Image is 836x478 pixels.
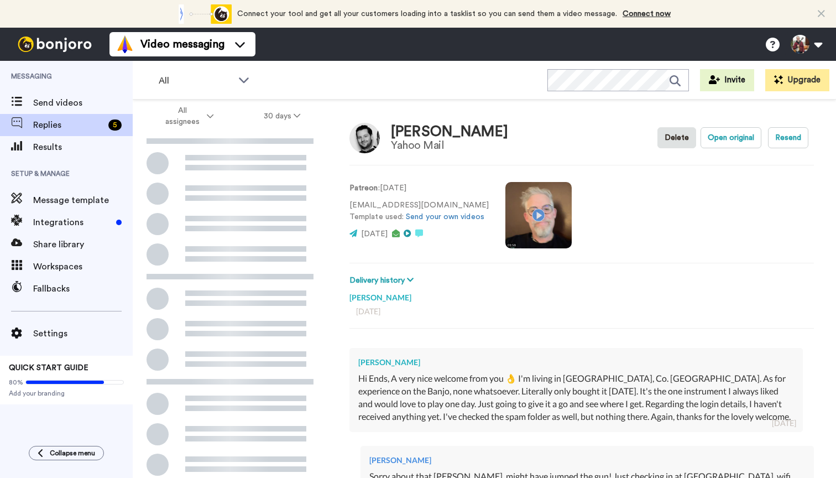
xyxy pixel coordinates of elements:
p: : [DATE] [349,183,489,194]
span: All assignees [160,105,205,127]
div: [DATE] [772,418,796,429]
p: [EMAIL_ADDRESS][DOMAIN_NAME] Template used: [349,200,489,223]
span: Workspaces [33,260,133,273]
span: Video messaging [140,37,224,52]
span: 80% [9,378,23,387]
img: bj-logo-header-white.svg [13,37,96,52]
div: [PERSON_NAME] [391,124,508,140]
a: Send your own videos [406,213,484,221]
div: Hi Ends, A very nice welcome from you 👌 I'm living in [GEOGRAPHIC_DATA], Co. [GEOGRAPHIC_DATA]. A... [358,372,794,423]
span: All [159,74,233,87]
span: Share library [33,238,133,251]
button: All assignees [135,101,239,132]
div: Yahoo Mail [391,139,508,152]
div: [PERSON_NAME] [349,287,814,303]
span: Collapse menu [50,449,95,458]
button: Upgrade [765,69,829,91]
button: Resend [768,127,808,148]
div: [DATE] [356,306,807,317]
span: Connect your tool and get all your customers loading into a tasklist so you can send them a video... [237,10,617,18]
span: Add your branding [9,389,124,398]
img: vm-color.svg [116,35,134,53]
button: Delivery history [349,274,417,287]
div: [PERSON_NAME] [369,455,805,466]
img: Image of Brian Donnelly [349,123,380,153]
span: Results [33,141,133,154]
button: Invite [700,69,754,91]
a: Connect now [623,10,671,18]
span: [DATE] [361,230,388,238]
strong: Patreon [349,184,378,192]
span: Replies [33,118,104,132]
span: QUICK START GUIDE [9,364,88,372]
span: Message template [33,194,133,207]
span: Settings [33,327,133,340]
span: Send videos [33,96,133,110]
span: Integrations [33,216,112,229]
button: Delete [657,127,696,148]
button: Collapse menu [29,446,104,460]
div: [PERSON_NAME] [358,357,794,368]
span: Fallbacks [33,282,133,295]
div: animation [171,4,232,24]
button: 30 days [239,106,326,126]
button: Open original [701,127,761,148]
div: 5 [108,119,122,131]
